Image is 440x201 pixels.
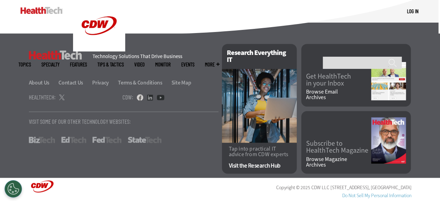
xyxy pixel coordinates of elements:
span: Topics [18,62,31,67]
h4: HealthTech: [29,94,56,100]
p: Tap into practical IT advice from CDW experts [229,146,290,157]
a: Video [134,62,145,67]
span: , [369,184,370,191]
a: StateTech [128,137,161,143]
div: Keywords by Traffic [77,41,117,46]
a: Do Not Sell My Personal Information [342,192,411,199]
a: Tips & Tactics [97,62,124,67]
span: [GEOGRAPHIC_DATA] [371,184,411,191]
img: website_grey.svg [11,18,17,24]
span: More [205,62,219,67]
img: newsletter screenshot [371,62,406,100]
a: Get HealthTechin your Inbox [306,73,371,87]
a: FedTech [93,137,121,143]
span: CDW LLC [STREET_ADDRESS] [311,184,369,191]
a: About Us [29,79,58,86]
a: Subscribe toHealthTech Magazine [306,140,371,154]
a: Privacy [92,79,117,86]
img: logo_orange.svg [11,11,17,17]
span: Specialty [41,62,59,67]
a: Features [70,62,87,67]
a: CDW [73,46,125,53]
h2: Research Everything IT [222,44,297,69]
a: Browse EmailArchives [306,89,371,100]
div: Domain Overview [26,41,62,46]
a: Site Map [171,79,191,86]
div: Domain: [DOMAIN_NAME] [18,18,77,24]
img: tab_keywords_by_traffic_grey.svg [69,40,75,46]
div: User menu [407,8,418,15]
a: Browse MagazineArchives [306,156,371,167]
a: Visit the Research Hub [229,162,290,168]
span: Copyright © 2025 [276,184,310,191]
a: Terms & Conditions [118,79,170,86]
img: Fall 2025 Cover [371,117,406,163]
a: EdTech [61,137,86,143]
a: MonITor [155,62,171,67]
a: Log in [407,8,418,14]
h4: CDW: [122,94,133,100]
div: Cookies Settings [5,180,22,198]
a: Events [181,62,194,67]
a: BizTech [29,137,55,143]
div: v 4.0.25 [19,11,34,17]
img: tab_domain_overview_orange.svg [19,40,24,46]
button: Open Preferences [5,180,22,198]
a: Contact Us [58,79,91,86]
p: Visit Some Of Our Other Technology Websites: [29,119,218,124]
img: Home [21,7,63,14]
